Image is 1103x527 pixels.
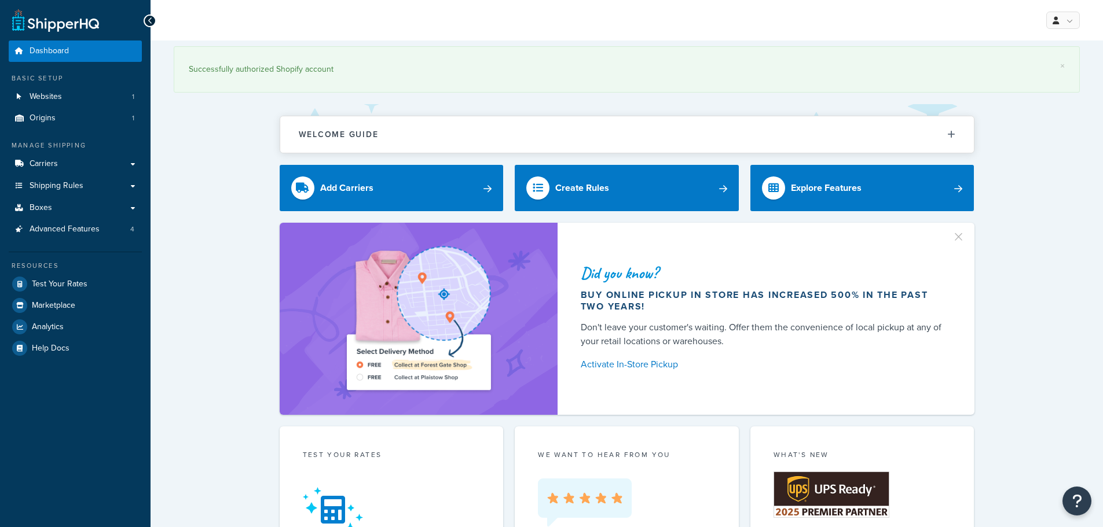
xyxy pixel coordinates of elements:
span: Dashboard [30,46,69,56]
div: Buy online pickup in store has increased 500% in the past two years! [581,289,947,312]
span: 4 [130,224,134,234]
span: Marketplace [32,301,75,311]
li: Origins [9,108,142,129]
a: Help Docs [9,338,142,359]
span: 1 [132,92,134,102]
a: Shipping Rules [9,175,142,197]
div: Create Rules [555,180,609,196]
div: Manage Shipping [9,141,142,150]
a: Dashboard [9,40,142,62]
div: Did you know? [581,265,947,281]
li: Websites [9,86,142,108]
a: Test Your Rates [9,274,142,294]
button: Welcome Guide [280,116,974,153]
span: Advanced Features [30,224,100,234]
span: Websites [30,92,62,102]
a: Create Rules [515,165,739,211]
a: Websites1 [9,86,142,108]
a: Boxes [9,197,142,219]
span: Analytics [32,322,64,332]
a: × [1060,61,1065,71]
a: Advanced Features4 [9,219,142,240]
a: Explore Features [750,165,974,211]
span: Origins [30,113,56,123]
a: Carriers [9,153,142,175]
a: Marketplace [9,295,142,316]
a: Add Carriers [280,165,504,211]
a: Origins1 [9,108,142,129]
div: Basic Setup [9,73,142,83]
span: Test Your Rates [32,279,87,289]
p: we want to hear from you [538,449,716,460]
span: Boxes [30,203,52,213]
a: Analytics [9,316,142,337]
span: Carriers [30,159,58,169]
div: Explore Features [791,180,862,196]
a: Activate In-Store Pickup [581,356,947,373]
div: Add Carriers [320,180,373,196]
div: Successfully authorized Shopify account [189,61,1065,78]
span: 1 [132,113,134,123]
div: Don't leave your customer's waiting. Offer them the convenience of local pickup at any of your re... [581,320,947,348]
h2: Welcome Guide [299,130,379,139]
span: Help Docs [32,344,69,353]
div: Resources [9,261,142,271]
div: What's New [774,449,951,463]
li: Advanced Features [9,219,142,240]
button: Open Resource Center [1062,487,1091,515]
span: Shipping Rules [30,181,83,191]
img: ad-shirt-map-b0359fc47e01cab431d101c4b569394f6a03f54285957d908178d52f29eb9668.png [314,240,523,397]
div: Test your rates [303,449,481,463]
